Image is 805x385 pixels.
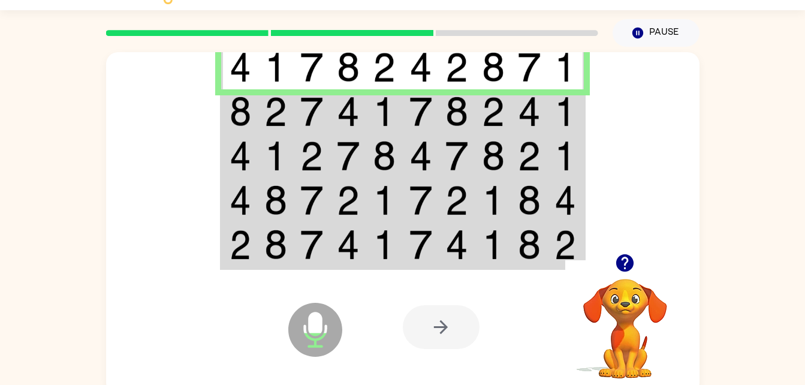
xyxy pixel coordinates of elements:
[518,141,541,171] img: 2
[445,52,468,82] img: 2
[300,97,323,127] img: 7
[554,185,576,215] img: 4
[264,52,287,82] img: 1
[337,185,360,215] img: 2
[518,185,541,215] img: 8
[300,52,323,82] img: 7
[337,230,360,260] img: 4
[445,141,468,171] img: 7
[409,97,432,127] img: 7
[337,97,360,127] img: 4
[300,230,323,260] img: 7
[518,97,541,127] img: 4
[373,97,396,127] img: 1
[482,141,505,171] img: 8
[554,141,576,171] img: 1
[373,230,396,260] img: 1
[409,185,432,215] img: 7
[445,230,468,260] img: 4
[482,97,505,127] img: 2
[300,141,323,171] img: 2
[230,185,251,215] img: 4
[373,52,396,82] img: 2
[482,230,505,260] img: 1
[409,230,432,260] img: 7
[264,141,287,171] img: 1
[264,185,287,215] img: 8
[373,141,396,171] img: 8
[409,52,432,82] img: 4
[482,185,505,215] img: 1
[230,97,251,127] img: 8
[445,185,468,215] img: 2
[230,141,251,171] img: 4
[373,185,396,215] img: 1
[554,52,576,82] img: 1
[565,260,685,380] video: Your browser must support playing .mp4 files to use Literably. Please try using another browser.
[409,141,432,171] img: 4
[230,52,251,82] img: 4
[264,230,287,260] img: 8
[230,230,251,260] img: 2
[300,185,323,215] img: 7
[613,19,700,47] button: Pause
[445,97,468,127] img: 8
[264,97,287,127] img: 2
[554,230,576,260] img: 2
[518,230,541,260] img: 8
[337,52,360,82] img: 8
[518,52,541,82] img: 7
[337,141,360,171] img: 7
[482,52,505,82] img: 8
[554,97,576,127] img: 1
